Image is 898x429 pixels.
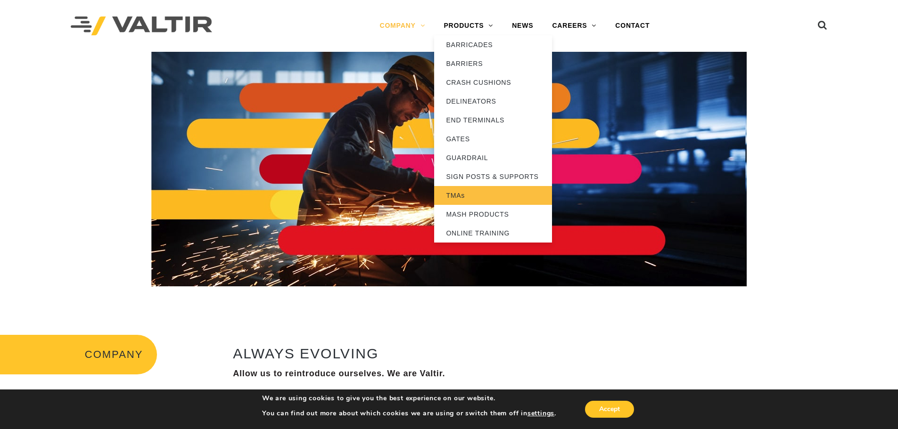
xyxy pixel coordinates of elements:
[503,16,543,35] a: NEWS
[434,35,552,54] a: BARRICADES
[434,16,503,35] a: PRODUCTS
[71,16,212,36] img: Valtir
[434,205,552,224] a: MASH PRODUCTS
[527,409,554,418] button: settings
[606,16,659,35] a: CONTACT
[434,167,552,186] a: SIGN POSTS & SUPPORTS
[434,186,552,205] a: TMAs
[233,388,755,421] p: You may not know this name yet, but you know us. We’ve been around. We didn’t just break the mold...
[370,16,434,35] a: COMPANY
[434,130,552,148] a: GATES
[585,401,634,418] button: Accept
[233,369,445,378] strong: Allow us to reintroduce ourselves. We are Valtir.
[434,73,552,92] a: CRASH CUSHIONS
[434,54,552,73] a: BARRIERS
[262,409,556,418] p: You can find out more about which cookies we are using or switch them off in .
[434,92,552,111] a: DELINEATORS
[434,224,552,243] a: ONLINE TRAINING
[233,346,755,361] h2: ALWAYS EVOLVING
[543,16,606,35] a: CAREERS
[262,394,556,403] p: We are using cookies to give you the best experience on our website.
[434,111,552,130] a: END TERMINALS
[434,148,552,167] a: GUARDRAIL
